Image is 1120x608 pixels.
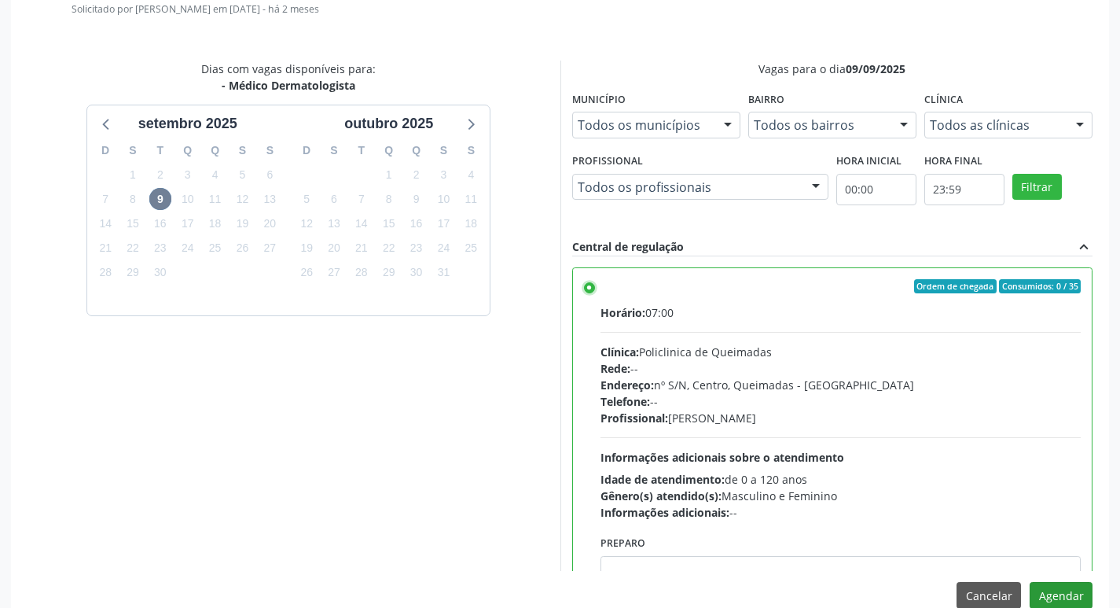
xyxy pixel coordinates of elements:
[204,164,226,186] span: quinta-feira, 4 de setembro de 2025
[578,179,796,195] span: Todos os profissionais
[572,88,626,112] label: Município
[296,188,318,210] span: domingo, 5 de outubro de 2025
[600,488,1081,504] div: Masculino e Feminino
[600,410,1081,426] div: [PERSON_NAME]
[375,138,402,163] div: Q
[119,138,147,163] div: S
[930,117,1060,133] span: Todos as clínicas
[924,88,963,112] label: Clínica
[378,238,400,260] span: quarta-feira, 22 de outubro de 2025
[351,262,373,284] span: terça-feira, 28 de outubro de 2025
[600,394,650,409] span: Telefone:
[256,138,284,163] div: S
[600,304,1081,321] div: 07:00
[600,472,725,487] span: Idade de atendimento:
[132,113,244,134] div: setembro 2025
[323,262,345,284] span: segunda-feira, 27 de outubro de 2025
[323,188,345,210] span: segunda-feira, 6 de outubro de 2025
[600,361,630,376] span: Rede:
[572,61,1093,77] div: Vagas para o dia
[600,377,1081,393] div: nº S/N, Centro, Queimadas - [GEOGRAPHIC_DATA]
[460,188,482,210] span: sábado, 11 de outubro de 2025
[201,61,376,94] div: Dias com vagas disponíveis para:
[347,138,375,163] div: T
[600,411,668,426] span: Profissional:
[600,532,645,556] label: Preparo
[351,238,373,260] span: terça-feira, 21 de outubro de 2025
[406,188,428,210] span: quinta-feira, 9 de outubro de 2025
[296,213,318,235] span: domingo, 12 de outubro de 2025
[122,262,144,284] span: segunda-feira, 29 de setembro de 2025
[600,393,1081,410] div: --
[177,188,199,210] span: quarta-feira, 10 de setembro de 2025
[296,238,318,260] span: domingo, 19 de outubro de 2025
[259,188,281,210] span: sábado, 13 de setembro de 2025
[231,188,253,210] span: sexta-feira, 12 de setembro de 2025
[122,213,144,235] span: segunda-feira, 15 de setembro de 2025
[259,213,281,235] span: sábado, 20 de setembro de 2025
[72,2,1092,16] p: Solicitado por [PERSON_NAME] em [DATE] - há 2 meses
[432,213,454,235] span: sexta-feira, 17 de outubro de 2025
[293,138,321,163] div: D
[149,238,171,260] span: terça-feira, 23 de setembro de 2025
[836,174,916,205] input: Selecione o horário
[149,262,171,284] span: terça-feira, 30 de setembro de 2025
[378,262,400,284] span: quarta-feira, 29 de outubro de 2025
[201,77,376,94] div: - Médico Dermatologista
[572,149,643,174] label: Profissional
[1012,174,1062,201] button: Filtrar
[174,138,201,163] div: Q
[406,262,428,284] span: quinta-feira, 30 de outubro de 2025
[378,164,400,186] span: quarta-feira, 1 de outubro de 2025
[924,174,1004,205] input: Selecione o horário
[149,213,171,235] span: terça-feira, 16 de setembro de 2025
[177,164,199,186] span: quarta-feira, 3 de setembro de 2025
[406,164,428,186] span: quinta-feira, 2 de outubro de 2025
[323,213,345,235] span: segunda-feira, 13 de outubro de 2025
[578,117,708,133] span: Todos os municípios
[177,213,199,235] span: quarta-feira, 17 de setembro de 2025
[432,238,454,260] span: sexta-feira, 24 de outubro de 2025
[204,213,226,235] span: quinta-feira, 18 de setembro de 2025
[754,117,884,133] span: Todos os bairros
[259,238,281,260] span: sábado, 27 de setembro de 2025
[229,138,256,163] div: S
[457,138,485,163] div: S
[296,262,318,284] span: domingo, 26 de outubro de 2025
[846,61,905,76] span: 09/09/2025
[600,360,1081,377] div: --
[204,188,226,210] span: quinta-feira, 11 de setembro de 2025
[836,149,902,174] label: Hora inicial
[914,279,997,293] span: Ordem de chegada
[231,213,253,235] span: sexta-feira, 19 de setembro de 2025
[201,138,229,163] div: Q
[122,164,144,186] span: segunda-feira, 1 de setembro de 2025
[600,378,654,392] span: Endereço:
[460,238,482,260] span: sábado, 25 de outubro de 2025
[177,238,199,260] span: quarta-feira, 24 de setembro de 2025
[600,305,645,320] span: Horário:
[600,471,1081,488] div: de 0 a 120 anos
[432,188,454,210] span: sexta-feira, 10 de outubro de 2025
[600,345,639,359] span: Clínica:
[378,188,400,210] span: quarta-feira, 8 de outubro de 2025
[600,450,844,465] span: Informações adicionais sobre o atendimento
[338,113,439,134] div: outubro 2025
[231,238,253,260] span: sexta-feira, 26 de setembro de 2025
[460,213,482,235] span: sábado, 18 de outubro de 2025
[94,188,116,210] span: domingo, 7 de setembro de 2025
[600,344,1081,360] div: Policlinica de Queimadas
[600,504,1081,521] div: --
[321,138,348,163] div: S
[94,262,116,284] span: domingo, 28 de setembro de 2025
[92,138,119,163] div: D
[378,213,400,235] span: quarta-feira, 15 de outubro de 2025
[402,138,430,163] div: Q
[1075,238,1092,256] i: expand_less
[231,164,253,186] span: sexta-feira, 5 de setembro de 2025
[351,213,373,235] span: terça-feira, 14 de outubro de 2025
[351,188,373,210] span: terça-feira, 7 de outubro de 2025
[600,488,722,503] span: Gênero(s) atendido(s):
[149,164,171,186] span: terça-feira, 2 de setembro de 2025
[748,88,784,112] label: Bairro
